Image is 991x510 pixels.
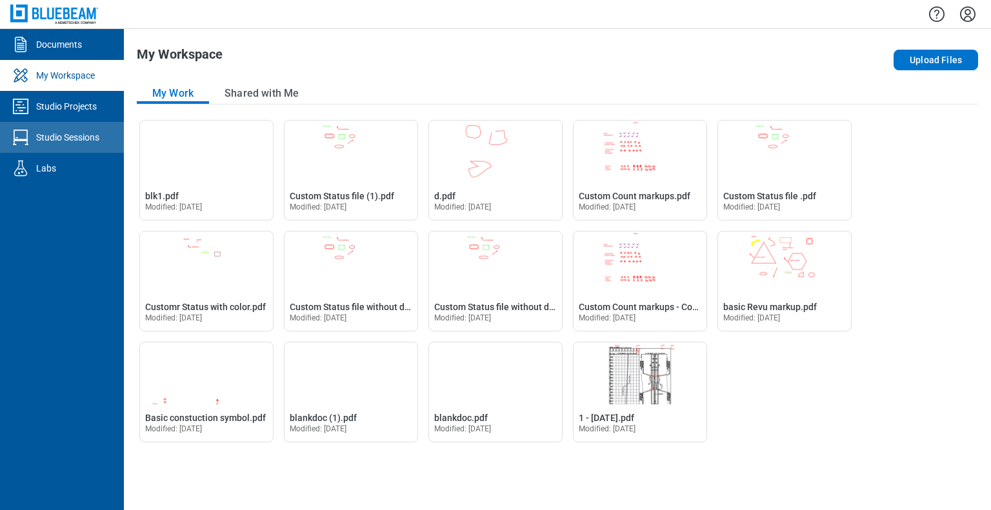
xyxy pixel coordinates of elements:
img: blankdoc (1).pdf [285,342,417,404]
span: Modified: [DATE] [434,202,492,211]
div: Open blk1.pdf in Editor [139,120,274,221]
div: Open Basic constuction symbol.pdf in Editor [139,342,274,442]
svg: Documents [10,34,31,55]
span: Modified: [DATE] [723,313,781,322]
svg: My Workspace [10,65,31,86]
span: Modified: [DATE] [579,202,636,211]
div: Open d.pdf in Editor [428,120,563,221]
h1: My Workspace [137,47,223,68]
img: Custom Count markups.pdf [574,121,706,182]
img: Custom Status file .pdf [718,121,851,182]
span: Modified: [DATE] [145,313,203,322]
span: Modified: [DATE] [434,313,492,322]
span: Customr Status with color.pdf [145,302,266,312]
span: Custom Status file without default status - Copy.pdf [290,302,500,312]
div: Open Customr Status with color.pdf in Editor [139,231,274,331]
div: Open Custom Status file without default status - Copy.pdf in Editor [284,231,418,331]
img: Custom Status file without default status.pdf [429,231,562,293]
button: Settings [957,3,978,25]
div: Open Custom Status file .pdf in Editor [717,120,852,221]
img: blk1.pdf [140,121,273,182]
span: Custom Status file .pdf [723,191,816,201]
div: Open Custom Status file without default status.pdf in Editor [428,231,563,331]
div: Labs [36,162,56,175]
span: Modified: [DATE] [579,424,636,433]
button: Upload Files [894,50,978,70]
div: Open Custom Count markups - Copy.pdf in Editor [573,231,707,331]
img: Custom Count markups - Copy.pdf [574,231,706,293]
span: Modified: [DATE] [145,202,203,211]
button: Shared with Me [209,83,314,104]
div: Studio Sessions [36,131,99,144]
img: Custom Status file without default status - Copy.pdf [285,231,417,293]
img: Basic constuction symbol.pdf [140,342,273,404]
img: Custom Status file (1).pdf [285,121,417,182]
div: Documents [36,38,82,51]
div: Open 1 - 12.7.2020.pdf in Editor [573,342,707,442]
span: blankdoc.pdf [434,413,488,423]
img: d.pdf [429,121,562,182]
span: Custom Count markups - Copy.pdf [579,302,717,312]
span: Modified: [DATE] [434,424,492,433]
span: Modified: [DATE] [290,313,347,322]
svg: Studio Sessions [10,127,31,148]
img: Bluebeam, Inc. [10,5,98,23]
span: Custom Status file without default status.pdf [434,302,617,312]
div: Open basic Revu markup.pdf in Editor [717,231,852,331]
span: Modified: [DATE] [145,424,203,433]
div: Studio Projects [36,100,97,113]
button: My Work [137,83,209,104]
span: d.pdf [434,191,455,201]
div: Open blankdoc (1).pdf in Editor [284,342,418,442]
svg: Labs [10,158,31,179]
span: Modified: [DATE] [290,424,347,433]
span: 1 - [DATE].pdf [579,413,634,423]
div: Open blankdoc.pdf in Editor [428,342,563,442]
img: blankdoc.pdf [429,342,562,404]
span: Modified: [DATE] [290,202,347,211]
span: Basic constuction symbol.pdf [145,413,266,423]
div: Open Custom Count markups.pdf in Editor [573,120,707,221]
span: Custom Status file (1).pdf [290,191,394,201]
span: blankdoc (1).pdf [290,413,357,423]
div: My Workspace [36,69,95,82]
span: blk1.pdf [145,191,179,201]
img: 1 - 12.7.2020.pdf [574,342,706,404]
span: basic Revu markup.pdf [723,302,817,312]
img: basic Revu markup.pdf [718,231,851,293]
span: Custom Count markups.pdf [579,191,690,201]
img: Customr Status with color.pdf [140,231,273,293]
span: Modified: [DATE] [723,202,781,211]
div: Open Custom Status file (1).pdf in Editor [284,120,418,221]
span: Modified: [DATE] [579,313,636,322]
svg: Studio Projects [10,96,31,117]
